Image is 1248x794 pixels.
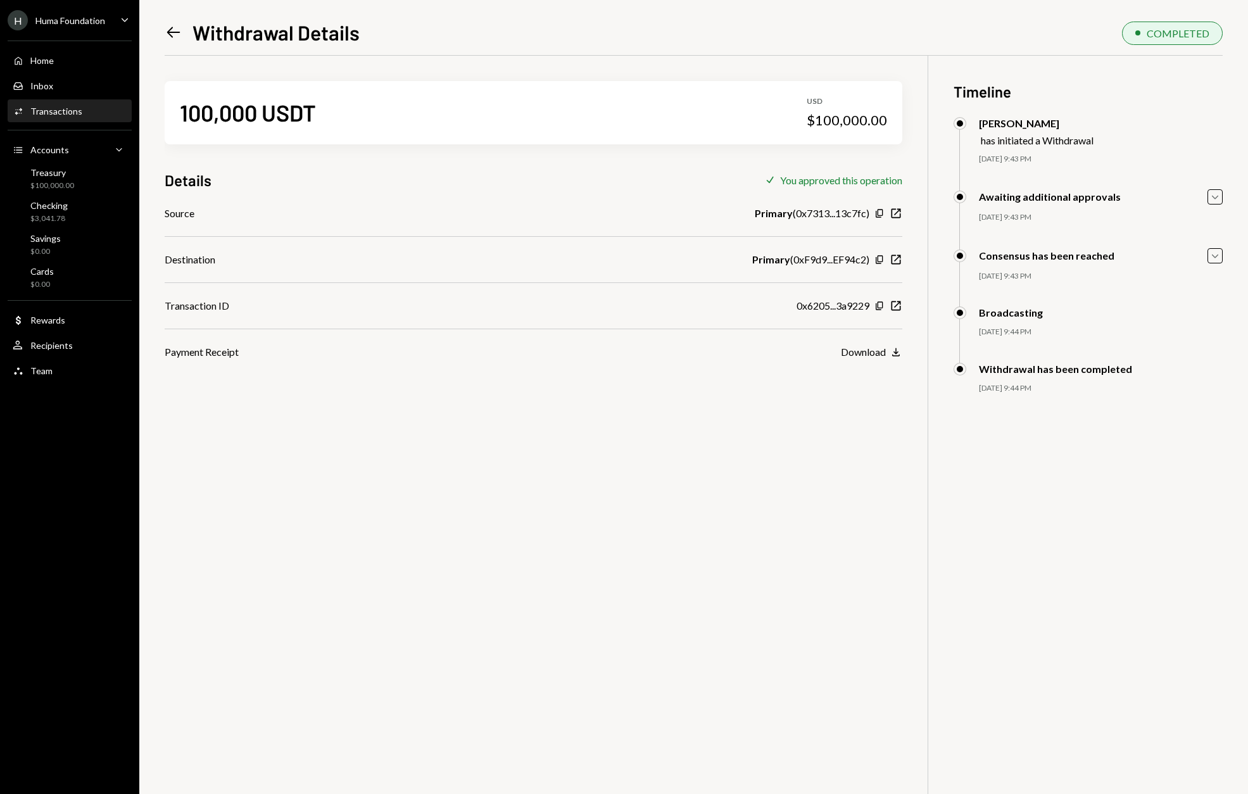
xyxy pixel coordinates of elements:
div: ( 0xF9d9...EF94c2 ) [752,252,869,267]
div: Huma Foundation [35,15,105,26]
div: [DATE] 9:43 PM [979,271,1223,282]
div: $3,041.78 [30,213,68,224]
h3: Timeline [954,81,1223,102]
a: Savings$0.00 [8,229,132,260]
a: Treasury$100,000.00 [8,163,132,194]
h3: Details [165,170,211,191]
b: Primary [755,206,793,221]
div: Payment Receipt [165,344,239,360]
div: Accounts [30,144,69,155]
div: $0.00 [30,246,61,257]
div: [DATE] 9:43 PM [979,154,1223,165]
div: $100,000.00 [30,180,74,191]
div: $0.00 [30,279,54,290]
div: Team [30,365,53,376]
div: [PERSON_NAME] [979,117,1094,129]
div: USD [807,96,887,107]
a: Recipients [8,334,132,356]
div: Withdrawal has been completed [979,363,1132,375]
div: Download [841,346,886,358]
div: 0x6205...3a9229 [797,298,869,313]
a: Checking$3,041.78 [8,196,132,227]
a: Team [8,359,132,382]
div: Savings [30,233,61,244]
div: Rewards [30,315,65,325]
a: Cards$0.00 [8,262,132,293]
a: Home [8,49,132,72]
div: Treasury [30,167,74,178]
div: Consensus has been reached [979,249,1114,262]
div: Cards [30,266,54,277]
div: Inbox [30,80,53,91]
div: You approved this operation [780,174,902,186]
div: COMPLETED [1147,27,1209,39]
div: Destination [165,252,215,267]
a: Transactions [8,99,132,122]
div: [DATE] 9:43 PM [979,212,1223,223]
div: Source [165,206,194,221]
div: Checking [30,200,68,211]
div: 100,000 USDT [180,98,316,127]
button: Download [841,346,902,360]
div: [DATE] 9:44 PM [979,327,1223,337]
div: ( 0x7313...13c7fc ) [755,206,869,221]
div: [DATE] 9:44 PM [979,383,1223,394]
div: Transactions [30,106,82,117]
b: Primary [752,252,790,267]
div: $100,000.00 [807,111,887,129]
a: Inbox [8,74,132,97]
a: Accounts [8,138,132,161]
div: Awaiting additional approvals [979,191,1121,203]
div: Home [30,55,54,66]
div: Recipients [30,340,73,351]
div: Transaction ID [165,298,229,313]
a: Rewards [8,308,132,331]
div: H [8,10,28,30]
div: has initiated a Withdrawal [981,134,1094,146]
h1: Withdrawal Details [192,20,360,45]
div: Broadcasting [979,306,1043,318]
